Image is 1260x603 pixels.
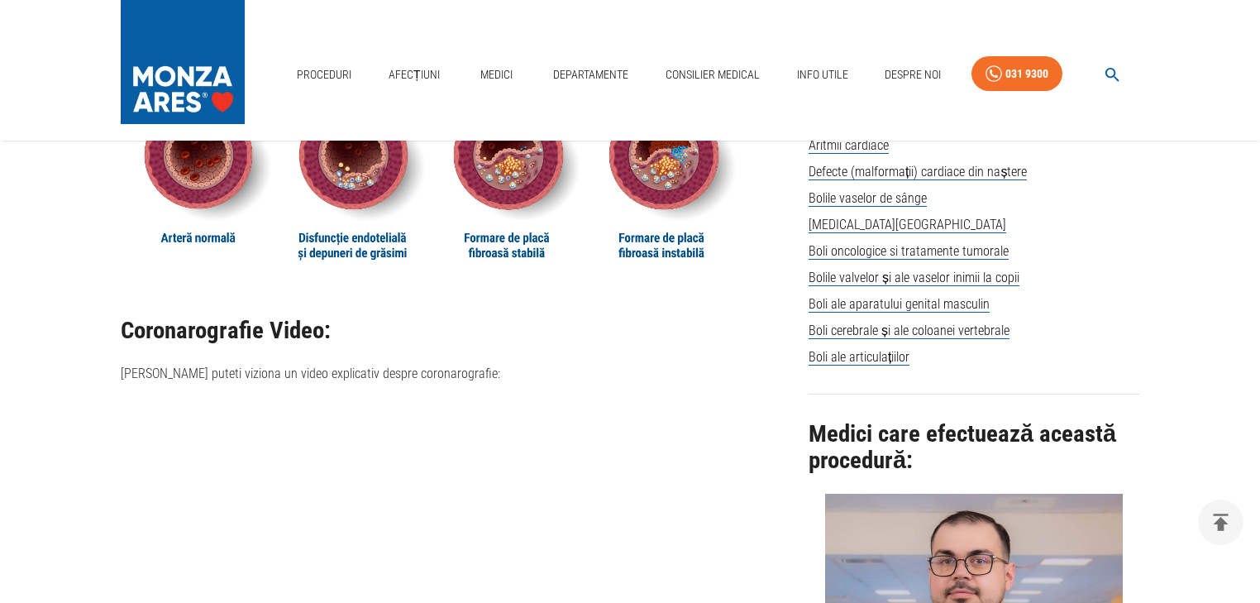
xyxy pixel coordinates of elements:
[431,78,586,279] img: Formare de plac fibroasa
[1005,64,1048,84] div: 031 9300
[809,421,1139,473] h2: Medici care efectuează această procedură:
[1198,500,1243,545] button: delete
[809,217,1006,233] span: [MEDICAL_DATA][GEOGRAPHIC_DATA]
[809,349,909,366] span: Boli ale articulațiilor
[276,78,432,279] img: Depuneri de grasimi pe artera
[290,58,358,92] a: Proceduri
[790,58,855,92] a: Info Utile
[809,323,1009,339] span: Boli cerebrale și ale coloanei vertebrale
[809,270,1019,286] span: Bolile valvelor și ale vaselor inimii la copii
[659,58,766,92] a: Consilier Medical
[586,78,742,280] img: Formare de placa fibroasa instabila
[971,56,1062,92] a: 031 9300
[121,78,276,280] img: Artera normala fara stenoze
[121,318,795,344] h2: Coronarografie Video:
[546,58,635,92] a: Departamente
[121,364,795,384] p: [PERSON_NAME] puteti viziona un video explicativ despre coronarografie:
[809,190,927,207] span: Bolile vaselor de sânge
[470,58,523,92] a: Medici
[809,137,889,154] span: Aritmii cardiace
[809,164,1027,180] span: Defecte (malformații) cardiace din naștere
[809,243,1009,260] span: Boli oncologice si tratamente tumorale
[809,296,990,313] span: Boli ale aparatului genital masculin
[878,58,947,92] a: Despre Noi
[382,58,446,92] a: Afecțiuni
